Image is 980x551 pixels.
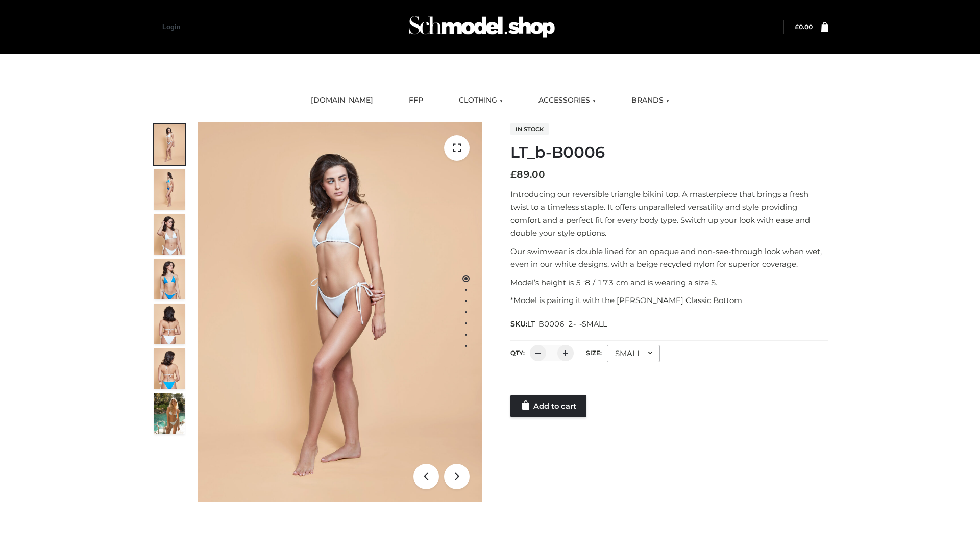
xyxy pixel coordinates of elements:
[795,23,813,31] bdi: 0.00
[624,89,677,112] a: BRANDS
[510,143,828,162] h1: LT_b-B0006
[162,23,180,31] a: Login
[510,188,828,240] p: Introducing our reversible triangle bikini top. A masterpiece that brings a fresh twist to a time...
[510,245,828,271] p: Our swimwear is double lined for an opaque and non-see-through look when wet, even in our white d...
[303,89,381,112] a: [DOMAIN_NAME]
[586,349,602,357] label: Size:
[795,23,799,31] span: £
[527,319,607,329] span: LT_B0006_2-_-SMALL
[510,169,517,180] span: £
[607,345,660,362] div: SMALL
[405,7,558,47] img: Schmodel Admin 964
[154,214,185,255] img: ArielClassicBikiniTop_CloudNine_AzureSky_OW114ECO_3-scaled.jpg
[510,276,828,289] p: Model’s height is 5 ‘8 / 173 cm and is wearing a size S.
[401,89,431,112] a: FFP
[154,348,185,389] img: ArielClassicBikiniTop_CloudNine_AzureSky_OW114ECO_8-scaled.jpg
[510,294,828,307] p: *Model is pairing it with the [PERSON_NAME] Classic Bottom
[510,318,608,330] span: SKU:
[154,169,185,210] img: ArielClassicBikiniTop_CloudNine_AzureSky_OW114ECO_2-scaled.jpg
[154,259,185,299] img: ArielClassicBikiniTop_CloudNine_AzureSky_OW114ECO_4-scaled.jpg
[154,304,185,344] img: ArielClassicBikiniTop_CloudNine_AzureSky_OW114ECO_7-scaled.jpg
[154,393,185,434] img: Arieltop_CloudNine_AzureSky2.jpg
[451,89,510,112] a: CLOTHING
[510,349,525,357] label: QTY:
[531,89,603,112] a: ACCESSORIES
[795,23,813,31] a: £0.00
[510,123,549,135] span: In stock
[154,124,185,165] img: ArielClassicBikiniTop_CloudNine_AzureSky_OW114ECO_1-scaled.jpg
[198,122,482,502] img: ArielClassicBikiniTop_CloudNine_AzureSky_OW114ECO_1
[510,169,545,180] bdi: 89.00
[510,395,586,417] a: Add to cart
